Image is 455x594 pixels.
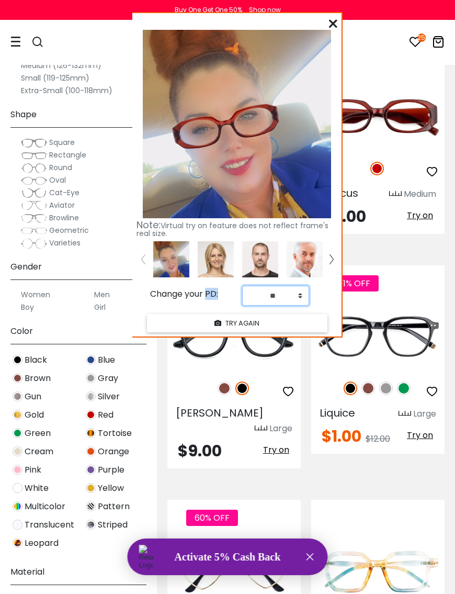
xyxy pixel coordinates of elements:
label: Boy [21,301,34,313]
span: Try on [407,429,433,441]
img: Aviator.png [21,200,47,211]
label: Women [21,288,50,301]
span: Rectangle [49,150,86,160]
span: Purple [98,464,124,476]
label: Medium (126-132mm) [21,59,101,72]
img: Green [397,382,411,395]
span: Tortoise [98,427,132,440]
img: Gold [13,410,22,420]
img: Striped [86,520,96,530]
a: Shop now [244,5,281,14]
span: Note: [136,218,161,231]
span: Try on [407,209,433,221]
span: Brown [25,372,51,385]
img: Gray [379,382,393,395]
span: Cream [25,445,53,458]
img: Translucent [13,520,22,530]
img: Green [13,428,22,438]
img: Varieties.png [21,238,47,249]
span: Gold [25,409,44,421]
img: Gun [13,391,22,401]
span: 91% OFF [330,275,379,292]
span: Red [98,409,113,421]
span: Green [25,427,51,440]
img: Black [344,382,357,395]
div: Change your PD: [131,290,237,306]
button: Try on [404,209,436,222]
span: Gray [98,372,118,385]
button: Try on [404,429,436,442]
img: Black [235,382,249,395]
img: size ruler [389,190,402,198]
img: Purple [86,465,96,475]
span: Yellow [98,482,124,495]
span: Oval [49,175,66,185]
img: right.png [329,254,334,264]
img: Brown [218,382,231,395]
span: [PERSON_NAME] [176,406,264,420]
img: Round.png [21,163,47,173]
span: 60% OFF [186,510,238,526]
img: Black [13,355,22,365]
span: Pink [25,464,41,476]
span: Browline [49,212,79,223]
img: size ruler [399,410,411,418]
img: Red [86,410,96,420]
i: 25 [417,33,426,42]
span: Varieties [49,238,81,248]
img: left.png [141,254,145,264]
img: Square.png [21,138,47,148]
span: Geometric [49,225,89,236]
span: Gun [25,390,41,403]
span: Color [10,319,33,344]
img: tryonModel5.png [242,241,278,277]
img: Leopard [13,538,22,548]
span: White [25,482,49,495]
span: Liquice [320,406,355,420]
span: $1.00 [322,425,361,447]
span: Black [25,354,47,366]
div: Medium [404,188,436,200]
span: Shape [10,102,37,127]
div: Shop now [249,5,281,15]
span: Round [49,162,72,173]
div: Large [413,408,436,420]
span: Leopard [25,537,59,550]
img: Pattern [86,501,96,511]
span: Multicolor [25,500,65,513]
div: Buy One Get One 50% [175,5,242,15]
span: Cat-Eye [49,187,79,198]
span: Material [10,559,44,585]
span: Translucent [25,519,74,531]
img: tryonModel8.png [287,241,323,277]
label: Men [94,288,110,301]
img: size ruler [255,425,267,433]
span: Square [49,137,75,148]
img: tryonModel7.png [198,241,234,277]
span: Aviator [49,200,75,210]
img: Pink [13,465,22,475]
img: Oval.png [21,175,47,186]
img: White [13,483,22,493]
a: 25 [409,38,422,50]
span: Virtual try on feature does not reflect frame's real size. [136,220,328,239]
img: 307606.png [143,30,331,218]
img: Orange [86,446,96,456]
img: Gray [86,373,96,383]
img: Red Apricus - Acetate ,Universal Bridge Fit [311,84,445,151]
div: Large [269,422,292,435]
span: $9.00 [178,440,222,462]
label: Girl [94,301,106,313]
img: Black Liquice - Plastic ,Universal Bridge Fit [311,303,445,370]
img: Multicolor [13,501,22,511]
img: Cat-Eye.png [21,188,47,198]
span: Orange [98,445,129,458]
span: Pattern [98,500,130,513]
span: Blue [98,354,115,366]
img: Tortoise [86,428,96,438]
img: Silver [86,391,96,401]
img: Red [370,162,384,175]
img: Rectangle.png [21,150,47,161]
